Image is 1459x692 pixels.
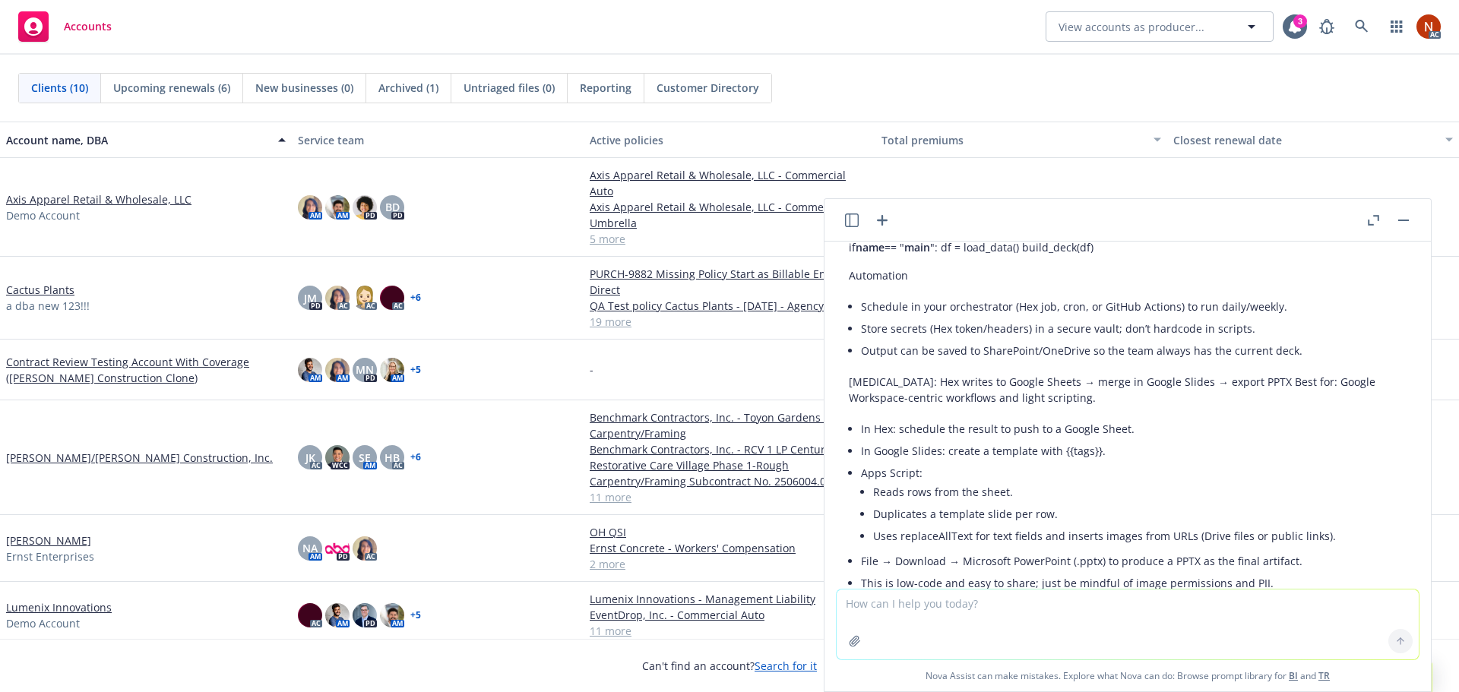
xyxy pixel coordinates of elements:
[873,525,1407,547] li: Uses replaceAllText for text fields and inserts images from URLs (Drive files or public links).
[590,199,869,231] a: Axis Apparel Retail & Wholesale, LLC - Commercial Umbrella
[861,462,1407,550] li: Apps Script:
[305,450,315,466] span: JK
[410,453,421,462] a: + 6
[292,122,584,158] button: Service team
[849,374,1407,406] p: [MEDICAL_DATA]: Hex writes to Google Sheets → merge in Google Slides → export PPTX Best for: Goog...
[1173,132,1436,148] div: Closest renewal date
[1381,11,1412,42] a: Switch app
[904,240,930,254] span: main
[590,298,869,314] a: QA Test policy Cactus Plants - [DATE] - Agency full
[298,603,322,627] img: photo
[590,167,869,199] a: Axis Apparel Retail & Wholesale, LLC - Commercial Auto
[642,658,817,674] span: Can't find an account?
[1312,11,1342,42] a: Report a Bug
[31,80,88,96] span: Clients (10)
[590,409,869,441] a: Benchmark Contractors, Inc. - Toyon Gardens Rough Carpentry/Framing
[1318,669,1330,682] a: TR
[410,293,421,302] a: + 6
[590,266,869,298] a: PURCH-9882 Missing Policy Start as Billable Entity - Direct
[584,122,875,158] button: Active policies
[353,536,377,561] img: photo
[590,556,869,572] a: 2 more
[861,340,1407,362] li: Output can be saved to SharePoint/OneDrive so the team always has the current deck.
[378,80,438,96] span: Archived (1)
[590,591,869,607] a: Lumenix Innovations - Management Liability
[6,532,91,548] a: [PERSON_NAME]
[410,611,421,620] a: + 5
[6,599,112,615] a: Lumenix Innovations
[298,195,322,220] img: photo
[590,524,869,540] a: OH QSI
[861,572,1407,594] li: This is low-code and easy to share; just be mindful of image permissions and PII.
[464,80,555,96] span: Untriaged files (0)
[385,450,400,466] span: HB
[6,298,90,314] span: a dba new 123!!!
[356,362,374,378] span: MN
[873,481,1407,503] li: Reads rows from the sheet.
[6,282,74,298] a: Cactus Plants
[298,132,578,148] div: Service team
[6,354,286,386] a: Contract Review Testing Account With Coverage ([PERSON_NAME] Construction Clone)
[353,286,377,310] img: photo
[755,659,817,673] a: Search for it
[325,445,350,469] img: photo
[1059,19,1204,35] span: View accounts as producer...
[590,607,869,623] a: EventDrop, Inc. - Commercial Auto
[590,314,869,330] a: 19 more
[1416,14,1441,39] img: photo
[325,536,350,561] img: photo
[353,603,377,627] img: photo
[385,199,400,215] span: BD
[849,239,1407,255] p: if == " ": df = load_data() build_deck(df)
[113,80,230,96] span: Upcoming renewals (6)
[255,80,353,96] span: New businesses (0)
[881,132,1144,148] div: Total premiums
[657,80,759,96] span: Customer Directory
[353,195,377,220] img: photo
[1347,11,1377,42] a: Search
[590,362,593,378] span: -
[410,365,421,374] a: + 5
[861,295,1407,318] li: Schedule in your orchestrator (Hex job, cron, or GitHub Actions) to run daily/weekly.
[6,132,269,148] div: Account name, DBA
[380,358,404,382] img: photo
[875,122,1167,158] button: Total premiums
[6,450,273,466] a: [PERSON_NAME]/[PERSON_NAME] Construction, Inc.
[325,603,350,627] img: photo
[861,318,1407,340] li: Store secrets (Hex token/headers) in a secure vault; don’t hardcode in scripts.
[861,440,1407,462] li: In Google Slides: create a template with {{tags}}.
[380,603,404,627] img: photo
[590,489,869,505] a: 11 more
[6,548,94,564] span: Ernst Enterprises
[64,21,112,33] span: Accounts
[856,240,885,254] span: name
[590,132,869,148] div: Active policies
[873,503,1407,525] li: Duplicates a template slide per row.
[1289,669,1298,682] a: BI
[861,550,1407,572] li: File → Download → Microsoft PowerPoint (.pptx) to produce a PPTX as the final artifact.
[849,267,1407,283] p: Automation
[590,540,869,556] a: Ernst Concrete - Workers' Compensation
[304,290,317,306] span: JM
[6,191,191,207] a: Axis Apparel Retail & Wholesale, LLC
[1293,14,1307,28] div: 3
[6,615,80,631] span: Demo Account
[580,80,631,96] span: Reporting
[590,623,869,639] a: 11 more
[298,358,322,382] img: photo
[1046,11,1274,42] button: View accounts as producer...
[359,450,371,466] span: SE
[325,195,350,220] img: photo
[831,660,1425,691] span: Nova Assist can make mistakes. Explore what Nova can do: Browse prompt library for and
[325,358,350,382] img: photo
[590,231,869,247] a: 5 more
[1167,122,1459,158] button: Closest renewal date
[861,418,1407,440] li: In Hex: schedule the result to push to a Google Sheet.
[590,441,869,489] a: Benchmark Contractors, Inc. - RCV 1 LP Century Restorative Care Village Phase 1-Rough Carpentry/F...
[6,207,80,223] span: Demo Account
[380,286,404,310] img: photo
[325,286,350,310] img: photo
[302,540,318,556] span: NA
[12,5,118,48] a: Accounts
